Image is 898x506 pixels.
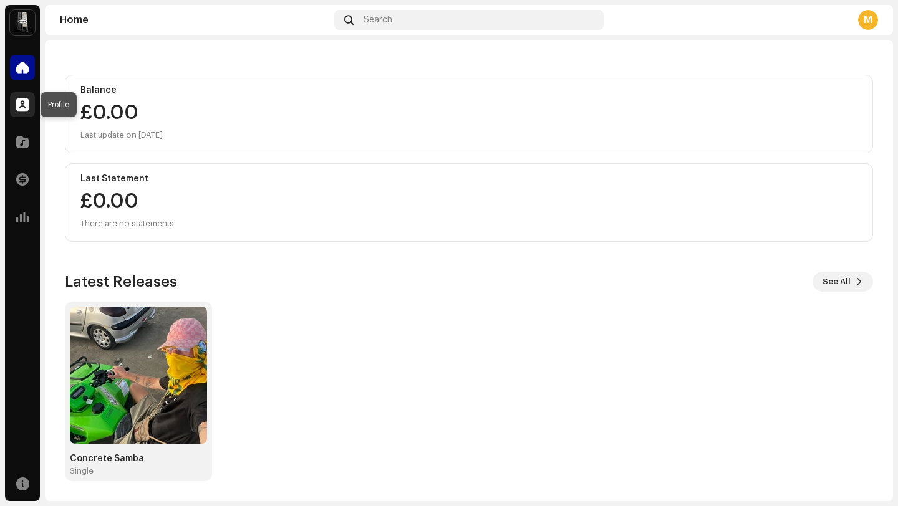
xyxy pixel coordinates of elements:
[80,128,857,143] div: Last update on [DATE]
[65,163,873,242] re-o-card-value: Last Statement
[80,85,857,95] div: Balance
[364,15,392,25] span: Search
[813,272,873,292] button: See All
[823,269,851,294] span: See All
[65,272,177,292] h3: Latest Releases
[80,174,857,184] div: Last Statement
[70,307,207,444] img: 6b7c77eb-1765-46b7-96ea-947976569411
[70,466,94,476] div: Single
[10,10,35,35] img: 28cd5e4f-d8b3-4e3e-9048-38ae6d8d791a
[858,10,878,30] div: M
[65,75,873,153] re-o-card-value: Balance
[60,15,329,25] div: Home
[80,216,174,231] div: There are no statements
[70,454,207,464] div: Concrete Samba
